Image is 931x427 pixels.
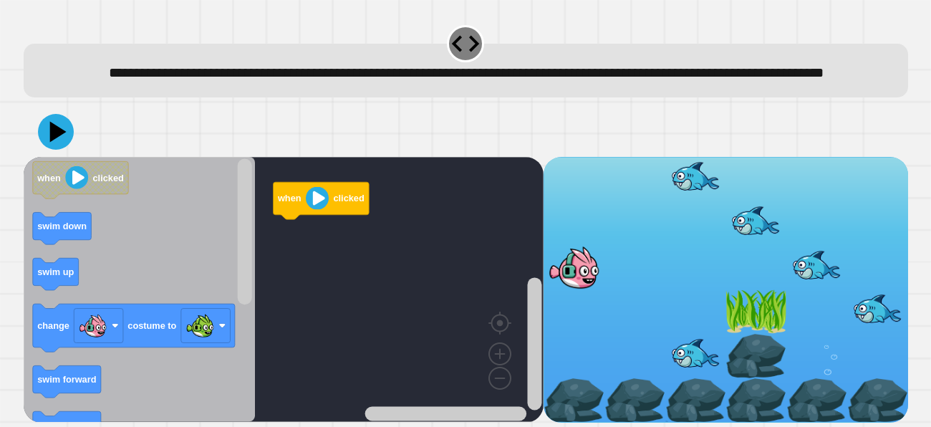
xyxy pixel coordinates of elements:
[333,193,364,204] text: clicked
[37,221,87,232] text: swim down
[24,157,544,422] div: Blockly Workspace
[127,321,176,332] text: costume to
[92,173,123,183] text: clicked
[37,375,97,385] text: swim forward
[276,193,301,204] text: when
[37,321,69,332] text: change
[37,267,74,278] text: swim up
[37,173,61,183] text: when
